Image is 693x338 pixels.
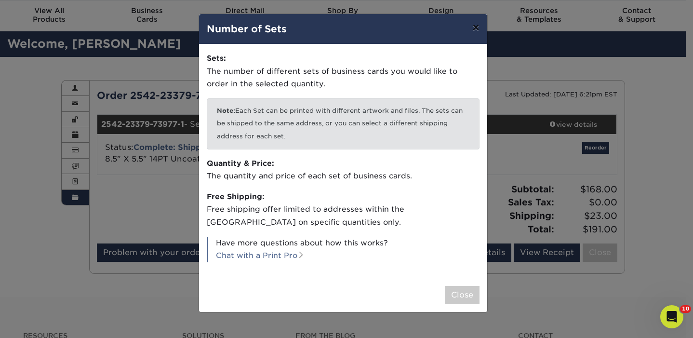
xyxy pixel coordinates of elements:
p: Have more questions about how this works? [207,237,480,262]
h4: Number of Sets [207,22,480,36]
p: Free shipping offer limited to addresses within the [GEOGRAPHIC_DATA] on specific quantities only. [207,190,480,229]
p: The number of different sets of business cards you would like to order in the selected quantity. [207,52,480,91]
strong: Sets: [207,54,226,63]
button: × [465,14,487,41]
button: Close [445,286,480,304]
p: Each Set can be printed with different artwork and files. The sets can be shipped to the same add... [207,98,480,149]
span: 10 [680,305,691,313]
b: Note: [217,107,235,114]
iframe: Intercom live chat [660,305,683,328]
strong: Free Shipping: [207,192,265,201]
a: Chat with a Print Pro [216,251,305,260]
strong: Quantity & Price: [207,159,274,168]
p: The quantity and price of each set of business cards. [207,157,480,183]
